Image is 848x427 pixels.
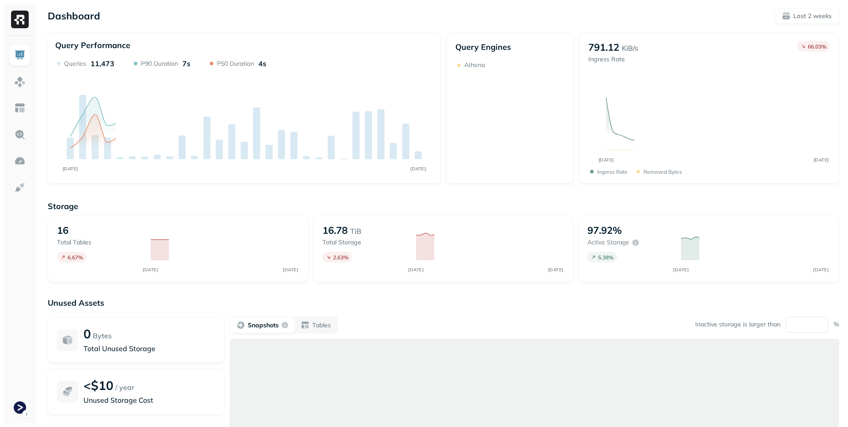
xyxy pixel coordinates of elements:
[283,267,298,272] tspan: [DATE]
[14,49,26,61] img: Dashboard
[115,382,134,393] p: / year
[622,43,638,53] p: KiB/s
[350,226,361,236] p: TiB
[55,40,130,50] p: Query Performance
[83,395,215,405] p: Unused Storage Cost
[322,238,407,247] p: Total storage
[258,59,266,68] p: 4s
[808,43,826,50] p: 66.03 %
[57,224,68,236] p: 16
[14,401,26,414] img: Terminal
[793,12,832,20] p: Last 2 weeks
[833,320,839,329] p: %
[588,41,619,53] p: 791.12
[464,61,485,69] p: Athena
[333,254,348,261] p: 2.63 %
[83,378,114,393] p: <$10
[217,60,254,68] p: P50 Duration
[14,129,26,140] img: Query Explorer
[587,238,629,247] p: Active storage
[63,166,78,172] tspan: [DATE]
[312,321,331,330] p: Tables
[14,182,26,193] img: Integrations
[91,59,114,68] p: 11,473
[588,55,638,64] p: Ingress Rate
[141,60,178,68] p: P90 Duration
[587,224,622,236] p: 97.92%
[248,321,279,330] p: Snapshots
[64,60,86,68] p: Queries
[548,267,564,272] tspan: [DATE]
[14,155,26,167] img: Optimization
[83,343,215,354] p: Total Unused Storage
[814,267,829,272] tspan: [DATE]
[143,267,159,272] tspan: [DATE]
[93,330,112,341] p: Bytes
[597,169,628,175] p: Ingress Rate
[83,326,91,341] p: 0
[674,267,689,272] tspan: [DATE]
[48,10,100,22] p: Dashboard
[322,224,348,236] p: 16.78
[14,102,26,114] img: Asset Explorer
[813,157,829,163] tspan: [DATE]
[14,76,26,87] img: Assets
[774,8,839,24] button: Last 2 weeks
[68,254,83,261] p: 6.67 %
[408,267,424,272] tspan: [DATE]
[48,298,839,308] p: Unused Assets
[410,166,426,172] tspan: [DATE]
[182,59,190,68] p: 7s
[57,238,142,247] p: Total tables
[48,201,839,211] p: Storage
[644,169,682,175] p: Removed bytes
[11,11,29,28] img: Ryft
[598,254,613,261] p: 5.38 %
[695,320,780,329] p: Inactive storage is larger than
[598,157,613,163] tspan: [DATE]
[455,42,564,52] p: Query Engines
